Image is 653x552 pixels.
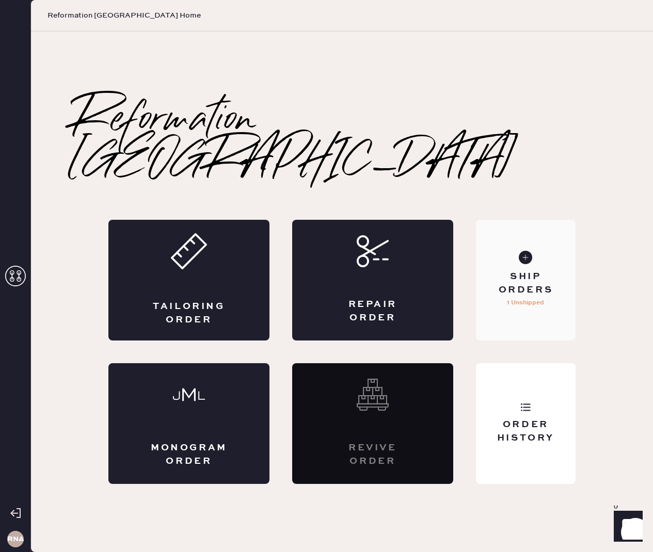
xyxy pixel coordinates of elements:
[333,442,412,467] div: Revive order
[150,300,228,326] div: Tailoring Order
[7,535,24,543] h3: RNA
[150,442,228,467] div: Monogram Order
[72,100,612,183] h2: Reformation [GEOGRAPHIC_DATA]
[604,506,648,550] iframe: Front Chat
[333,298,412,324] div: Repair Order
[484,270,567,296] div: Ship Orders
[47,10,201,21] span: Reformation [GEOGRAPHIC_DATA] Home
[484,418,567,444] div: Order History
[507,297,544,309] p: 1 Unshipped
[292,363,453,484] div: Interested? Contact us at care@hemster.co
